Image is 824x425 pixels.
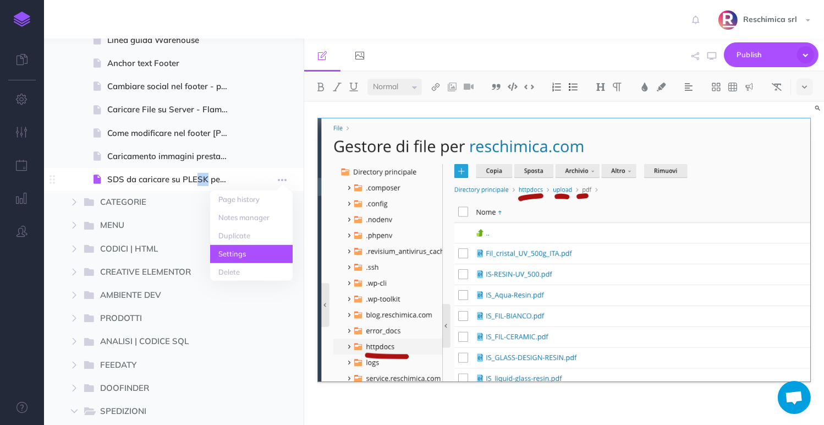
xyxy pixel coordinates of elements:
[107,34,238,47] span: Linea guida Warehouse
[100,219,221,233] span: MENU
[464,83,474,91] img: Add video button
[612,83,622,91] img: Paragraph button
[100,335,221,349] span: ANALISI | CODICE SQL
[431,83,441,91] img: Link button
[210,190,293,209] a: Page history
[107,103,238,116] span: Caricare File su Server - Flame Networks, su Plesk
[107,57,238,70] span: Anchor text Footer
[318,118,810,382] img: 5MbYHmDJ96WoOr0sSy7G.png
[349,83,359,91] img: Underline button
[332,83,342,91] img: Italic button
[100,265,221,280] span: CREATIVE ELEMENTOR
[491,83,501,91] img: Blockquote button
[100,242,221,257] span: CODICI | HTML
[684,83,694,91] img: Alignment dropdown menu button
[508,83,518,91] img: Code block button
[316,83,326,91] img: Bold button
[772,83,782,91] img: Clear styles button
[210,209,293,227] a: Notes manager
[447,83,457,91] img: Add image button
[107,80,238,93] span: Cambiare social nel footer - prestashop
[738,14,803,24] span: Reschimica srl
[14,12,30,27] img: logo-mark.svg
[107,173,238,186] span: SDS da caricare su PLESK per dare link sito a Amazon
[728,83,738,91] img: Create table button
[568,83,578,91] img: Unordered list button
[596,83,606,91] img: Headings dropdown button
[100,312,221,326] span: PRODOTTI
[100,405,221,419] span: SPEDIZIONI
[552,83,562,91] img: Ordered list button
[100,358,221,373] span: FEEDATY
[737,46,792,63] span: Publish
[656,83,666,91] img: Text background color button
[778,381,811,414] div: Aprire la chat
[210,227,293,245] a: Duplicate
[640,83,650,91] img: Text color button
[100,288,221,303] span: AMBIENTE DEV
[744,83,754,91] img: Callout dropdown menu button
[107,127,238,140] span: Come modificare nel footer [PERSON_NAME] e link
[724,42,818,67] button: Publish
[107,150,238,163] span: Caricamento immagini prestashop - comprimerle e regole SEO
[718,10,738,30] img: SYa4djqk1Oq5LKxmPekz2tk21Z5wK9RqXEiubV6a.png
[210,263,293,281] a: Delete
[524,83,534,91] img: Inline code button
[210,245,293,263] a: Settings
[100,382,221,396] span: DOOFINDER
[100,195,221,210] span: CATEGORIE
